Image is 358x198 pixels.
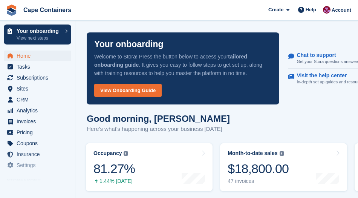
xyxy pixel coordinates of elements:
[4,127,71,138] a: menu
[323,6,330,14] img: Matt Dollisson
[17,72,62,83] span: Subscriptions
[280,151,284,156] img: icon-info-grey-7440780725fd019a000dd9b08b2336e03edf1995a4989e88bcd33f0948082b44.svg
[93,161,135,177] div: 81.27%
[220,143,347,191] a: Month-to-date sales $18,800.00 47 invoices
[306,6,316,14] span: Help
[4,83,71,94] a: menu
[4,72,71,83] a: menu
[17,51,62,61] span: Home
[17,94,62,105] span: CRM
[17,105,62,116] span: Analytics
[124,151,128,156] img: icon-info-grey-7440780725fd019a000dd9b08b2336e03edf1995a4989e88bcd33f0948082b44.svg
[17,127,62,138] span: Pricing
[228,150,277,157] div: Month-to-date sales
[4,51,71,61] a: menu
[20,4,74,16] a: Cape Containers
[4,105,71,116] a: menu
[17,28,61,34] p: Your onboarding
[94,84,162,97] a: View Onboarding Guide
[4,116,71,127] a: menu
[94,52,272,77] p: Welcome to Stora! Press the button below to access your . It gives you easy to follow steps to ge...
[297,52,357,58] p: Chat to support
[17,35,61,41] p: View next steps
[268,6,283,14] span: Create
[332,6,351,14] span: Account
[93,178,135,184] div: 1.44% [DATE]
[93,150,122,157] div: Occupancy
[17,116,62,127] span: Invoices
[17,61,62,72] span: Tasks
[4,61,71,72] a: menu
[4,160,71,170] a: menu
[17,160,62,170] span: Settings
[86,143,213,191] a: Occupancy 81.27% 1.44% [DATE]
[228,178,289,184] div: 47 invoices
[4,138,71,149] a: menu
[17,138,62,149] span: Coupons
[17,149,62,160] span: Insurance
[87,114,230,124] h1: Good morning, [PERSON_NAME]
[4,94,71,105] a: menu
[87,125,230,134] p: Here's what's happening across your business [DATE]
[4,149,71,160] a: menu
[94,40,164,49] p: Your onboarding
[7,177,75,184] span: Storefront
[4,25,71,45] a: Your onboarding View next steps
[17,83,62,94] span: Sites
[228,161,289,177] div: $18,800.00
[6,5,17,16] img: stora-icon-8386f47178a22dfd0bd8f6a31ec36ba5ce8667c1dd55bd0f319d3a0aa187defe.svg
